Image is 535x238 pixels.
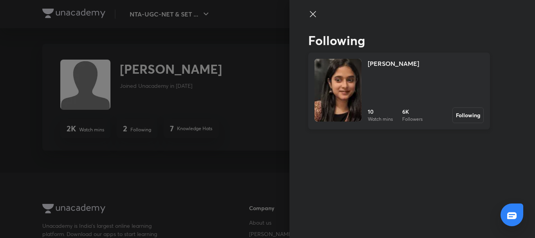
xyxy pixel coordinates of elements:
[452,107,484,123] button: Following
[402,107,423,116] h6: 6K
[368,107,393,116] h6: 10
[314,59,361,122] img: Unacademy
[368,59,419,68] h4: [PERSON_NAME]
[402,116,423,123] p: Followers
[368,116,393,123] p: Watch mins
[308,33,490,48] h2: Following
[308,53,490,129] a: Unacademy[PERSON_NAME]10Watch mins6KFollowersFollowing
